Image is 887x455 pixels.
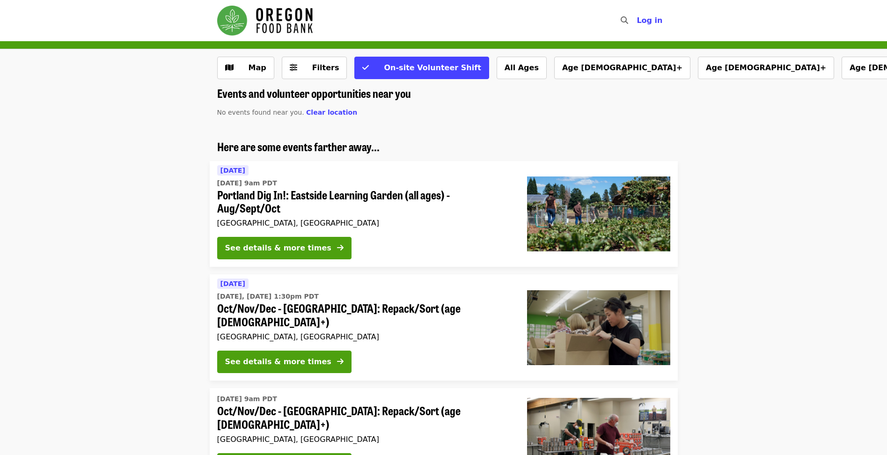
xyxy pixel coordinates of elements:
div: [GEOGRAPHIC_DATA], [GEOGRAPHIC_DATA] [217,332,512,341]
button: Log in [629,11,670,30]
span: Portland Dig In!: Eastside Learning Garden (all ages) - Aug/Sept/Oct [217,188,512,215]
button: See details & more times [217,237,352,259]
span: Map [249,63,266,72]
button: Show map view [217,57,274,79]
i: sliders-h icon [290,63,297,72]
button: Age [DEMOGRAPHIC_DATA]+ [698,57,834,79]
i: check icon [362,63,369,72]
div: [GEOGRAPHIC_DATA], [GEOGRAPHIC_DATA] [217,219,512,227]
span: [DATE] [220,167,245,174]
input: Search [634,9,641,32]
span: Clear location [306,109,357,116]
button: All Ages [497,57,547,79]
span: Oct/Nov/Dec - [GEOGRAPHIC_DATA]: Repack/Sort (age [DEMOGRAPHIC_DATA]+) [217,404,512,431]
span: Here are some events farther away... [217,138,380,154]
a: See details for "Oct/Nov/Dec - Portland: Repack/Sort (age 8+)" [210,274,678,381]
span: No events found near you. [217,109,304,116]
div: [GEOGRAPHIC_DATA], [GEOGRAPHIC_DATA] [217,435,512,444]
time: [DATE] 9am PDT [217,394,277,404]
span: Filters [312,63,339,72]
time: [DATE] 9am PDT [217,178,277,188]
div: See details & more times [225,242,331,254]
img: Oregon Food Bank - Home [217,6,313,36]
span: Events and volunteer opportunities near you [217,85,411,101]
img: Portland Dig In!: Eastside Learning Garden (all ages) - Aug/Sept/Oct organized by Oregon Food Bank [527,176,670,251]
i: arrow-right icon [337,357,344,366]
time: [DATE], [DATE] 1:30pm PDT [217,292,319,301]
button: On-site Volunteer Shift [354,57,489,79]
i: search icon [621,16,628,25]
i: arrow-right icon [337,243,344,252]
button: Age [DEMOGRAPHIC_DATA]+ [554,57,690,79]
span: On-site Volunteer Shift [384,63,481,72]
span: Log in [637,16,662,25]
span: Oct/Nov/Dec - [GEOGRAPHIC_DATA]: Repack/Sort (age [DEMOGRAPHIC_DATA]+) [217,301,512,329]
div: See details & more times [225,356,331,367]
button: See details & more times [217,351,352,373]
span: [DATE] [220,280,245,287]
img: Oct/Nov/Dec - Portland: Repack/Sort (age 8+) organized by Oregon Food Bank [527,290,670,365]
button: Clear location [306,108,357,117]
i: map icon [225,63,234,72]
button: Filters (0 selected) [282,57,347,79]
a: See details for "Portland Dig In!: Eastside Learning Garden (all ages) - Aug/Sept/Oct" [210,161,678,267]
